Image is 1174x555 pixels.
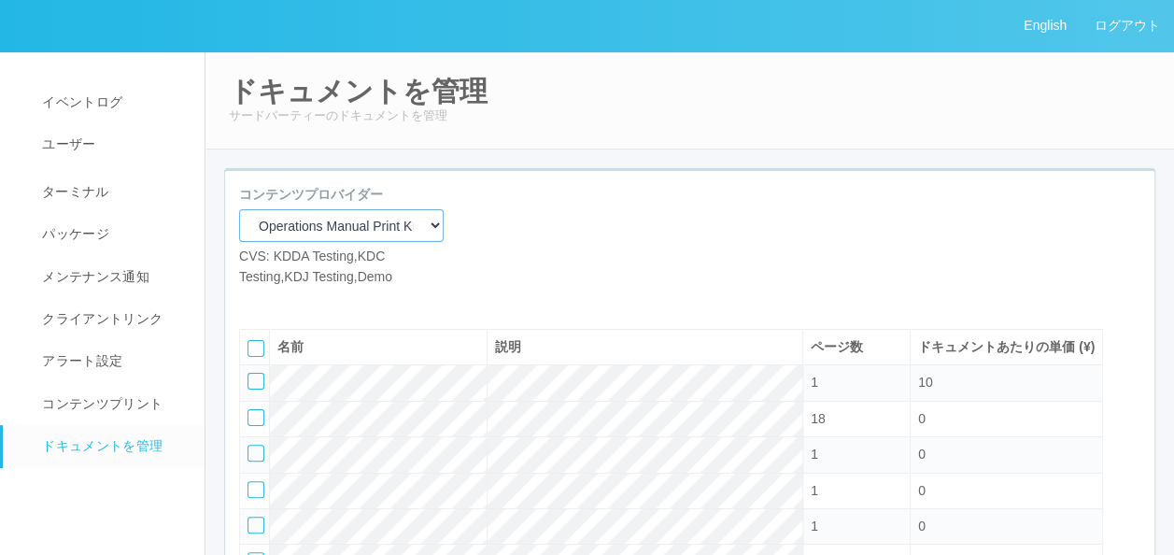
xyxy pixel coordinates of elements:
[1117,399,1145,436] div: 下に移動
[3,213,221,255] a: パッケージ
[37,311,163,326] span: クライアントリンク
[918,375,933,390] span: 10
[37,184,109,199] span: ターミナル
[495,337,795,357] div: 説明
[3,298,221,340] a: クライアントリンク
[811,375,818,390] span: 1
[37,269,149,284] span: メンテナンス通知
[1117,362,1145,399] div: 上に移動
[229,107,1151,125] p: サードパーティーのドキュメントを管理
[37,438,163,453] span: ドキュメントを管理
[918,483,926,498] span: 0
[229,76,1151,107] h2: ドキュメントを管理
[811,483,818,498] span: 1
[239,249,392,283] span: CVS: KDDA Testing,KDC Testing,KDJ Testing,Demo
[277,337,479,357] div: 名前
[37,226,109,241] span: パッケージ
[918,337,1095,357] div: ドキュメントあたりの単価 (¥)
[918,519,926,534] span: 0
[918,447,926,462] span: 0
[811,447,818,462] span: 1
[239,185,383,205] label: コンテンツプロバイダー
[37,94,122,109] span: イベントログ
[1117,436,1145,474] div: 最下部に移動
[3,425,221,467] a: ドキュメントを管理
[811,519,818,534] span: 1
[3,166,221,213] a: ターミナル
[3,256,221,298] a: メンテナンス通知
[3,81,221,123] a: イベントログ
[811,411,826,426] span: 18
[37,396,163,411] span: コンテンツプリント
[37,136,95,151] span: ユーザー
[918,411,926,426] span: 0
[811,337,902,357] div: ページ数
[3,383,221,425] a: コンテンツプリント
[3,123,221,165] a: ユーザー
[3,340,221,382] a: アラート設定
[1117,324,1145,362] div: 最上部に移動
[37,353,122,368] span: アラート設定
